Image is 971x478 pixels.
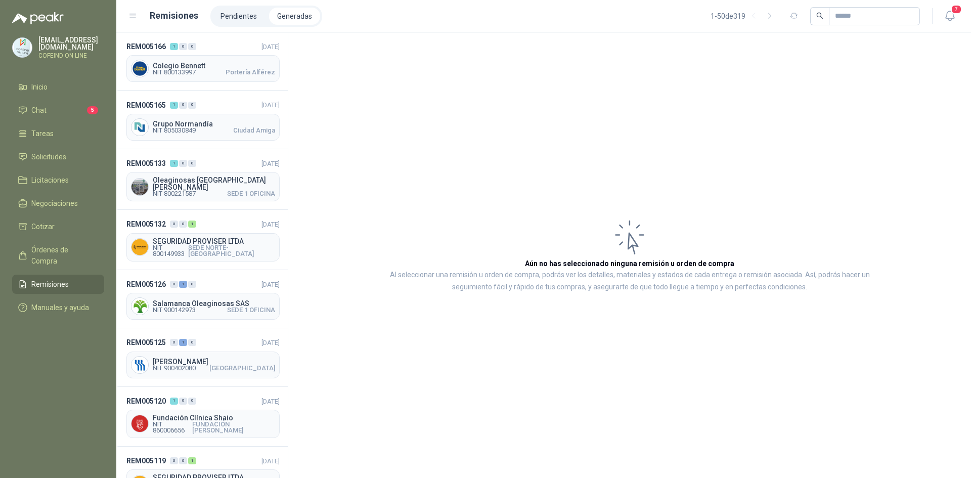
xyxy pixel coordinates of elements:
[153,307,196,313] span: NIT 900142973
[941,7,959,25] button: 7
[12,217,104,236] a: Cotizar
[12,170,104,190] a: Licitaciones
[170,43,178,50] div: 1
[188,245,275,257] span: SEDE NORTE-[GEOGRAPHIC_DATA]
[126,158,166,169] span: REM005133
[131,415,148,432] img: Company Logo
[116,91,288,149] a: REM005165100[DATE] Company LogoGrupo NormandíaNIT 805030849Ciudad Amiga
[13,38,32,57] img: Company Logo
[87,106,98,114] span: 5
[126,100,166,111] span: REM005165
[170,102,178,109] div: 1
[12,194,104,213] a: Negociaciones
[131,357,148,373] img: Company Logo
[212,8,265,25] a: Pendientes
[188,281,196,288] div: 0
[261,160,280,167] span: [DATE]
[153,245,188,257] span: NIT 800149933
[261,101,280,109] span: [DATE]
[188,398,196,405] div: 0
[12,124,104,143] a: Tareas
[179,221,187,228] div: 0
[153,69,196,75] span: NIT 800133997
[261,398,280,405] span: [DATE]
[170,281,178,288] div: 0
[126,279,166,290] span: REM005126
[227,307,275,313] span: SEDE 1 OFICINA
[31,105,47,116] span: Chat
[126,219,166,230] span: REM005132
[233,127,275,134] span: Ciudad Amiga
[116,328,288,386] a: REM005125010[DATE] Company Logo[PERSON_NAME]NIT 900402080[GEOGRAPHIC_DATA]
[227,191,275,197] span: SEDE 1 OFICINA
[261,221,280,228] span: [DATE]
[711,8,778,24] div: 1 - 50 de 319
[188,43,196,50] div: 0
[209,365,275,371] span: [GEOGRAPHIC_DATA]
[12,12,64,24] img: Logo peakr
[192,421,275,433] span: FUNDACIÓN [PERSON_NAME]
[153,300,275,307] span: Salamanca Oleaginosas SAS
[179,281,187,288] div: 1
[389,269,870,293] p: Al seleccionar una remisión u orden de compra, podrás ver los detalles, materiales y estados de c...
[31,279,69,290] span: Remisiones
[131,298,148,315] img: Company Logo
[269,8,320,25] a: Generadas
[31,128,54,139] span: Tareas
[179,457,187,464] div: 0
[261,339,280,346] span: [DATE]
[951,5,962,14] span: 7
[31,302,89,313] span: Manuales y ayuda
[179,43,187,50] div: 0
[12,147,104,166] a: Solicitudes
[12,240,104,271] a: Órdenes de Compra
[153,191,196,197] span: NIT 800221587
[170,398,178,405] div: 1
[153,238,275,245] span: SEGURIDAD PROVISER LTDA
[153,358,275,365] span: [PERSON_NAME]
[816,12,823,19] span: search
[126,396,166,407] span: REM005120
[153,177,275,191] span: Oleaginosas [GEOGRAPHIC_DATA][PERSON_NAME]
[131,119,148,136] img: Company Logo
[31,151,66,162] span: Solicitudes
[153,120,275,127] span: Grupo Normandía
[188,457,196,464] div: 1
[38,36,104,51] p: [EMAIL_ADDRESS][DOMAIN_NAME]
[188,102,196,109] div: 0
[31,221,55,232] span: Cotizar
[116,387,288,447] a: REM005120100[DATE] Company LogoFundación Clínica ShaioNIT 860006656FUNDACIÓN [PERSON_NAME]
[179,160,187,167] div: 0
[261,457,280,465] span: [DATE]
[153,62,275,69] span: Colegio Bennett
[31,244,95,267] span: Órdenes de Compra
[525,258,734,269] h3: Aún no has seleccionado ninguna remisión u orden de compra
[188,160,196,167] div: 0
[153,127,196,134] span: NIT 805030849
[261,281,280,288] span: [DATE]
[153,365,196,371] span: NIT 900402080
[131,179,148,195] img: Company Logo
[131,239,148,255] img: Company Logo
[170,221,178,228] div: 0
[153,421,192,433] span: NIT 860006656
[38,53,104,59] p: COFEIND ON LINE
[31,81,48,93] span: Inicio
[116,270,288,328] a: REM005126010[DATE] Company LogoSalamanca Oleaginosas SASNIT 900142973SEDE 1 OFICINA
[12,298,104,317] a: Manuales y ayuda
[31,175,69,186] span: Licitaciones
[179,339,187,346] div: 1
[131,60,148,77] img: Company Logo
[116,210,288,270] a: REM005132001[DATE] Company LogoSEGURIDAD PROVISER LTDANIT 800149933SEDE NORTE-[GEOGRAPHIC_DATA]
[153,414,275,421] span: Fundación Clínica Shaio
[170,457,178,464] div: 0
[170,160,178,167] div: 1
[31,198,78,209] span: Negociaciones
[188,339,196,346] div: 0
[226,69,275,75] span: Portería Alférez
[150,9,198,23] h1: Remisiones
[12,101,104,120] a: Chat5
[126,337,166,348] span: REM005125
